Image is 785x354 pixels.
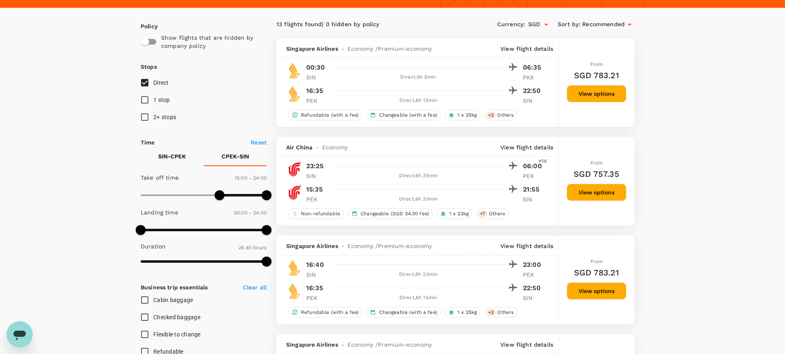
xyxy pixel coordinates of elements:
span: Refundable (with a fee) [298,112,362,119]
span: Direct [153,79,169,86]
p: Landing time [141,208,178,216]
span: 00:00 - 24:00 [234,210,267,216]
strong: Business trip essentials [141,284,208,291]
div: Changeable (SGD 54.00 fee) [348,208,433,219]
p: PKX [523,73,543,81]
span: +1d [538,157,547,165]
p: View flight details [500,143,553,151]
span: From [590,61,603,67]
p: PEK [523,271,543,279]
div: 1 x 23kg [437,208,472,219]
img: SQ [286,259,303,276]
p: SIN [523,195,543,203]
p: SIN - CPEK [158,152,186,160]
span: From [590,160,603,166]
span: Premium-economy [378,340,432,349]
span: Changeable (with a fee) [376,309,440,316]
span: Cabin baggage [153,297,193,303]
div: Direct , 6h 20min [332,271,505,279]
img: CA [286,184,303,201]
div: Direct , 6h 15min [332,294,505,302]
div: Refundable (with a fee) [288,307,362,318]
p: 06:35 [523,63,543,72]
span: Changeable (SGD 54.00 fee) [357,210,432,217]
button: View options [567,184,626,201]
img: SQ [286,283,303,299]
span: 1 x 25kg [454,309,480,316]
span: Checked baggage [153,314,200,320]
div: Direct , 6h 35min [332,172,505,180]
span: Air China [286,143,312,151]
span: Others [486,210,509,217]
span: + 2 [487,112,496,119]
p: Policy [141,22,148,30]
p: 22:50 [523,283,543,293]
div: Changeable (with a fee) [366,307,440,318]
span: - [338,340,348,349]
span: 2+ stops [153,114,176,120]
p: Clear all [243,283,267,291]
span: Economy / [348,340,378,349]
p: PEK [306,97,327,105]
span: Others [494,112,517,119]
p: 23:25 [306,161,323,171]
p: Duration [141,242,166,250]
span: 1 x 23kg [446,210,472,217]
p: 16:35 [306,283,323,293]
span: 15:00 - 24:00 [235,175,267,181]
div: 13 flights found | 0 hidden by policy [276,20,455,29]
span: + 7 [478,210,487,217]
span: - [338,242,348,250]
p: CPEK - SIN [222,152,249,160]
div: Direct , 6h 20min [332,195,505,203]
div: +2Others [484,110,517,120]
span: Economy [322,143,348,151]
p: 16:40 [306,260,324,270]
img: CA [286,161,303,177]
div: Changeable (with a fee) [366,110,440,120]
img: SQ [286,86,303,102]
div: +7Others [476,208,509,219]
p: Show flights that are hidden by company policy [161,34,261,50]
span: 1 stop [153,97,170,103]
img: SQ [286,62,303,79]
div: +2Others [484,307,517,318]
span: Singapore Airlines [286,340,338,349]
span: Others [494,309,517,316]
div: Non-refundable [288,208,344,219]
h6: SGD 757.35 [574,167,619,180]
span: From [590,259,603,264]
p: View flight details [500,340,553,349]
p: Reset [251,138,267,147]
p: View flight details [500,242,553,250]
p: 15:35 [306,185,323,194]
p: 00:30 [306,63,325,72]
p: 06:00 [523,161,543,171]
p: PEK [306,195,327,203]
button: View options [567,85,626,102]
div: Refundable (with a fee) [288,110,362,120]
h6: SGD 783.21 [574,69,619,82]
p: 21:55 [523,185,543,194]
p: SIN [306,73,327,81]
button: Open [541,19,552,30]
span: Economy / [348,242,378,250]
span: + 2 [487,309,496,316]
p: SIN [306,271,327,279]
div: Direct , 6h 5min [332,73,505,81]
span: Sort by : [558,20,580,29]
p: 23:00 [523,260,543,270]
div: 1 x 25kg [445,110,480,120]
span: 1 x 25kg [454,112,480,119]
p: Time [141,138,155,147]
span: - [338,45,348,53]
span: 25.40 hours [238,245,267,250]
h6: SGD 783.21 [574,266,619,279]
p: SIN [523,294,543,302]
span: Flexible to change [153,331,201,338]
span: Non-refundable [298,210,343,217]
span: Currency : [497,20,525,29]
p: 16:35 [306,86,323,96]
p: SIN [306,172,327,180]
div: Direct , 6h 15min [332,97,505,105]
